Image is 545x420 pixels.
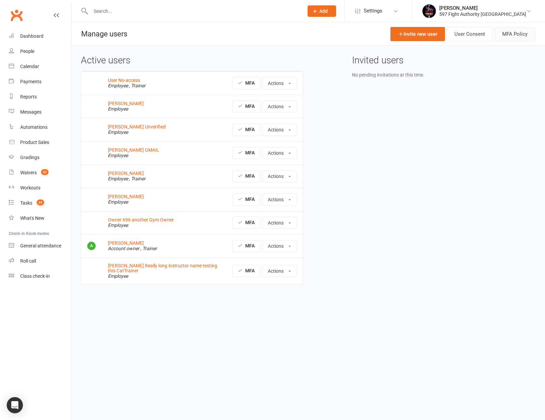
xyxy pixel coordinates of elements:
[9,196,71,211] a: Tasks 25
[352,55,536,66] h3: Invited users
[140,246,157,251] em: , Trainer
[20,109,41,115] div: Messages
[262,77,297,89] button: Actions
[108,106,128,112] em: Employee
[108,124,166,129] a: [PERSON_NAME] Unverified
[9,211,71,226] a: What's New
[20,258,36,264] div: Roll call
[245,243,255,248] strong: MFA
[8,7,25,24] a: Clubworx
[108,240,144,246] a: [PERSON_NAME]
[9,180,71,196] a: Workouts
[20,215,44,221] div: What's New
[439,11,526,17] div: 597 Fight Authority [GEOGRAPHIC_DATA]
[108,222,128,228] em: Employee
[20,124,47,130] div: Automations
[245,197,255,202] strong: MFA
[262,217,297,229] button: Actions
[108,199,128,205] em: Employee
[20,273,50,279] div: Class check-in
[245,150,255,155] strong: MFA
[20,33,43,39] div: Dashboard
[9,135,71,150] a: Product Sales
[41,169,49,175] span: 32
[390,27,445,41] a: Invite new user
[9,89,71,104] a: Reports
[108,171,144,176] a: [PERSON_NAME]
[20,243,61,248] div: General attendance
[262,265,297,277] button: Actions
[262,170,297,182] button: Actions
[245,127,255,132] strong: MFA
[9,150,71,165] a: Gradings
[447,27,493,41] a: User Consent
[308,5,336,17] button: Add
[439,5,526,11] div: [PERSON_NAME]
[108,83,128,88] em: Employee
[20,79,41,84] div: Payments
[20,200,32,206] div: Tasks
[20,170,37,175] div: Waivers
[9,120,71,135] a: Automations
[108,263,217,273] a: [PERSON_NAME] Really long instructor name testing this CatTrainer
[9,253,71,269] a: Roll call
[129,176,146,181] em: , Trainer
[245,268,255,273] strong: MFA
[262,124,297,136] button: Actions
[364,3,382,19] span: Settings
[20,49,34,54] div: People
[108,194,144,199] a: [PERSON_NAME]
[352,71,536,79] div: No pending invitations at this time.
[20,155,39,160] div: Gradings
[7,397,23,413] div: Open Intercom Messenger
[81,55,303,66] h3: Active users
[9,44,71,59] a: People
[319,8,328,14] span: Add
[108,147,159,153] a: [PERSON_NAME] GMAIL
[262,100,297,113] button: Actions
[129,83,146,88] em: , Trainer
[108,101,144,106] a: [PERSON_NAME]
[20,94,37,99] div: Reports
[71,22,127,46] h1: Manage users
[9,165,71,180] a: Waivers 32
[9,59,71,74] a: Calendar
[245,80,255,86] strong: MFA
[262,240,297,252] button: Actions
[9,29,71,44] a: Dashboard
[9,238,71,253] a: General attendance kiosk mode
[245,173,255,179] strong: MFA
[9,269,71,284] a: Class kiosk mode
[262,147,297,159] button: Actions
[245,220,255,225] strong: MFA
[262,193,297,206] button: Actions
[108,217,174,222] a: Owner 696 another Gym Owner
[108,78,140,83] a: User No-access
[108,273,128,279] em: Employee
[20,185,40,190] div: Workouts
[422,4,436,18] img: thumb_image1741046124.png
[108,129,128,135] em: Employee
[89,6,299,16] input: Search...
[9,74,71,89] a: Payments
[245,103,255,109] strong: MFA
[20,140,49,145] div: Product Sales
[108,176,128,181] em: Employee
[108,153,128,158] em: Employee
[37,200,44,205] span: 25
[494,27,535,41] button: MFA Policy
[108,246,139,251] em: Account owner
[20,64,39,69] div: Calendar
[9,104,71,120] a: Messages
